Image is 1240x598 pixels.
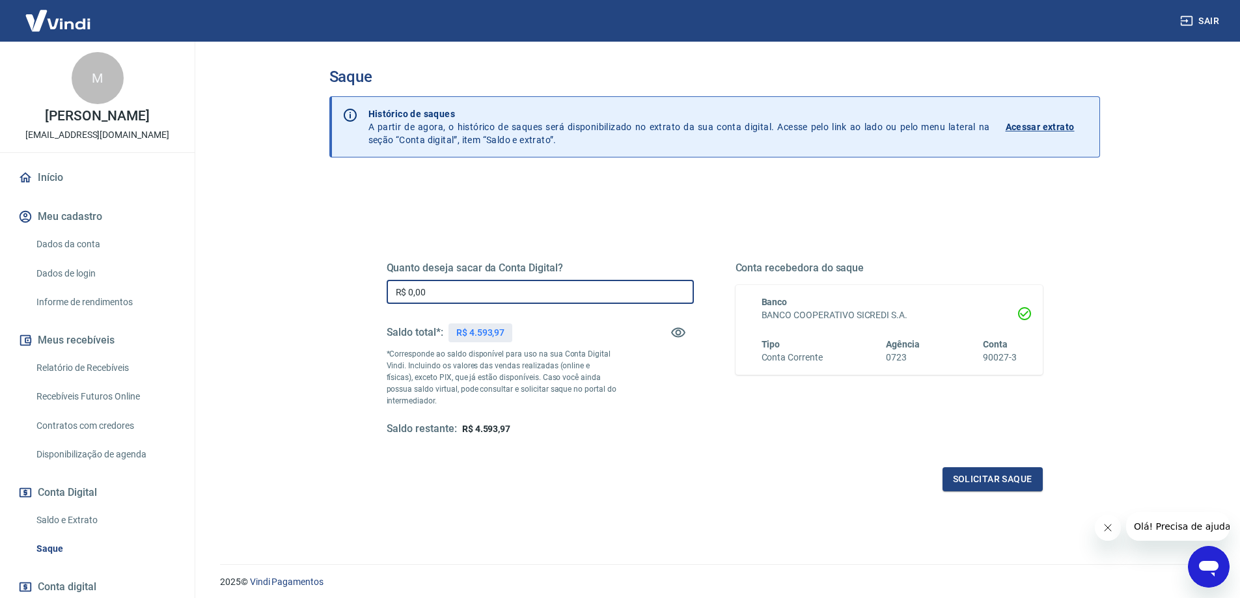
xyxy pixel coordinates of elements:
p: R$ 4.593,97 [456,326,504,340]
p: 2025 © [220,575,1209,589]
p: A partir de agora, o histórico de saques será disponibilizado no extrato da sua conta digital. Ac... [368,107,990,146]
a: Contratos com credores [31,413,179,439]
a: Disponibilização de agenda [31,441,179,468]
button: Solicitar saque [943,467,1043,491]
a: Vindi Pagamentos [250,577,324,587]
button: Sair [1178,9,1224,33]
span: Conta digital [38,578,96,596]
a: Saque [31,536,179,562]
h6: 90027-3 [983,351,1017,364]
button: Meus recebíveis [16,326,179,355]
span: R$ 4.593,97 [462,424,510,434]
iframe: Mensagem da empresa [1126,512,1230,541]
h5: Saldo total*: [387,326,443,339]
a: Recebíveis Futuros Online [31,383,179,410]
a: Acessar extrato [1006,107,1089,146]
h6: BANCO COOPERATIVO SICREDI S.A. [762,308,1017,322]
h6: 0723 [886,351,920,364]
a: Informe de rendimentos [31,289,179,316]
span: Agência [886,339,920,349]
iframe: Fechar mensagem [1095,515,1121,541]
div: M [72,52,124,104]
iframe: Botão para abrir a janela de mensagens [1188,546,1230,588]
h6: Conta Corrente [762,351,823,364]
h3: Saque [329,68,1100,86]
p: *Corresponde ao saldo disponível para uso na sua Conta Digital Vindi. Incluindo os valores das ve... [387,348,617,407]
h5: Conta recebedora do saque [736,262,1043,275]
p: [EMAIL_ADDRESS][DOMAIN_NAME] [25,128,169,142]
span: Conta [983,339,1008,349]
a: Início [16,163,179,192]
span: Tipo [762,339,780,349]
p: Histórico de saques [368,107,990,120]
p: [PERSON_NAME] [45,109,149,123]
span: Banco [762,297,788,307]
span: Olá! Precisa de ajuda? [8,9,109,20]
a: Saldo e Extrato [31,507,179,534]
img: Vindi [16,1,100,40]
button: Meu cadastro [16,202,179,231]
h5: Quanto deseja sacar da Conta Digital? [387,262,694,275]
button: Conta Digital [16,478,179,507]
a: Dados de login [31,260,179,287]
a: Relatório de Recebíveis [31,355,179,381]
a: Dados da conta [31,231,179,258]
h5: Saldo restante: [387,422,457,436]
p: Acessar extrato [1006,120,1075,133]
